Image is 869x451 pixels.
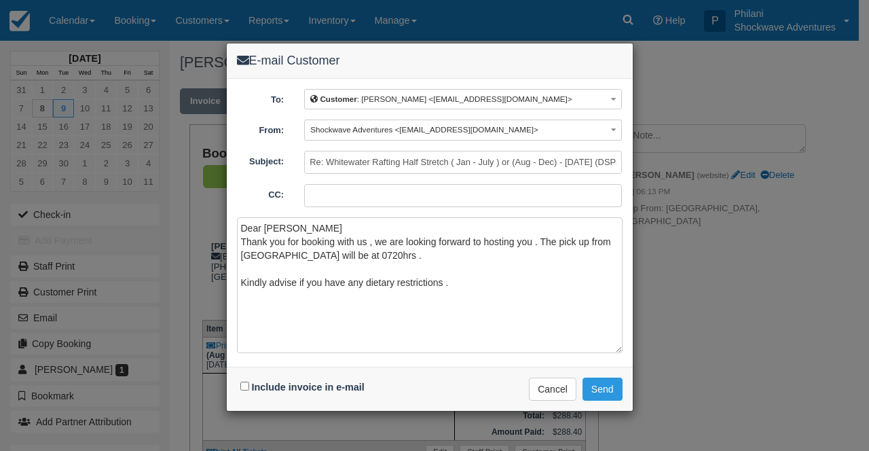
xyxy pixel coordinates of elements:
label: To: [227,89,295,107]
label: Subject: [227,151,295,168]
span: : [PERSON_NAME] <[EMAIL_ADDRESS][DOMAIN_NAME]> [310,94,572,103]
label: From: [227,120,295,137]
b: Customer [320,94,356,103]
h4: E-mail Customer [237,54,623,68]
span: Shockwave Adventures <[EMAIL_ADDRESS][DOMAIN_NAME]> [310,125,538,134]
button: Cancel [529,378,576,401]
button: Customer: [PERSON_NAME] <[EMAIL_ADDRESS][DOMAIN_NAME]> [304,89,622,110]
button: Send [583,378,623,401]
button: Shockwave Adventures <[EMAIL_ADDRESS][DOMAIN_NAME]> [304,120,622,141]
label: CC: [227,184,295,202]
label: Include invoice in e-mail [252,382,365,393]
